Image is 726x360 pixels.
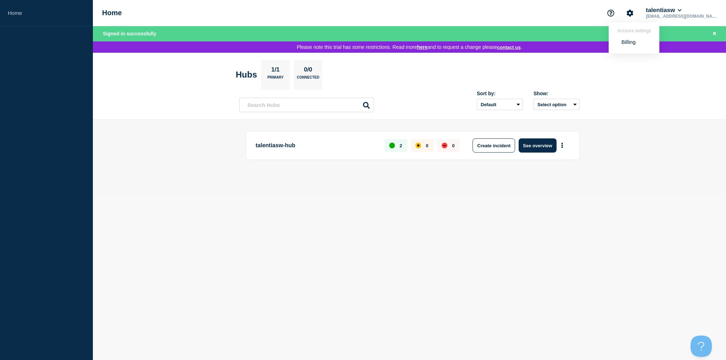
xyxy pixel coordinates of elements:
iframe: Help Scout Beacon - Open [691,336,712,357]
button: Create incident [473,138,515,153]
p: 0 [426,143,428,148]
button: Support [603,6,618,21]
button: More actions [558,139,567,152]
p: 0/0 [301,66,315,75]
div: Show: [534,91,580,96]
div: affected [415,143,421,148]
input: Search Hubs [239,98,374,112]
header: Account settings [617,28,651,33]
p: talentiasw-hub [256,138,376,153]
div: up [389,143,395,148]
button: Account settings [622,6,637,21]
p: [EMAIL_ADDRESS][DOMAIN_NAME] [644,14,718,19]
button: Close banner [710,30,719,38]
select: Sort by [477,99,523,110]
p: 0 [452,143,454,148]
p: 1/1 [269,66,283,75]
button: Contact us [497,45,521,50]
span: Signed in successfully [103,31,156,36]
p: Connected [297,75,319,83]
a: here [417,44,428,50]
div: down [442,143,447,148]
p: Primary [267,75,284,83]
div: Sort by: [477,91,523,96]
a: Billing [621,39,636,45]
h2: Hubs [236,70,257,80]
p: 2 [400,143,402,148]
div: Please note this trial has some restrictions. Read more and to request a change please . [93,41,726,53]
button: talentiasw [644,7,683,14]
h1: Home [102,9,122,17]
button: See overview [519,138,556,153]
button: Select option [534,99,580,110]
